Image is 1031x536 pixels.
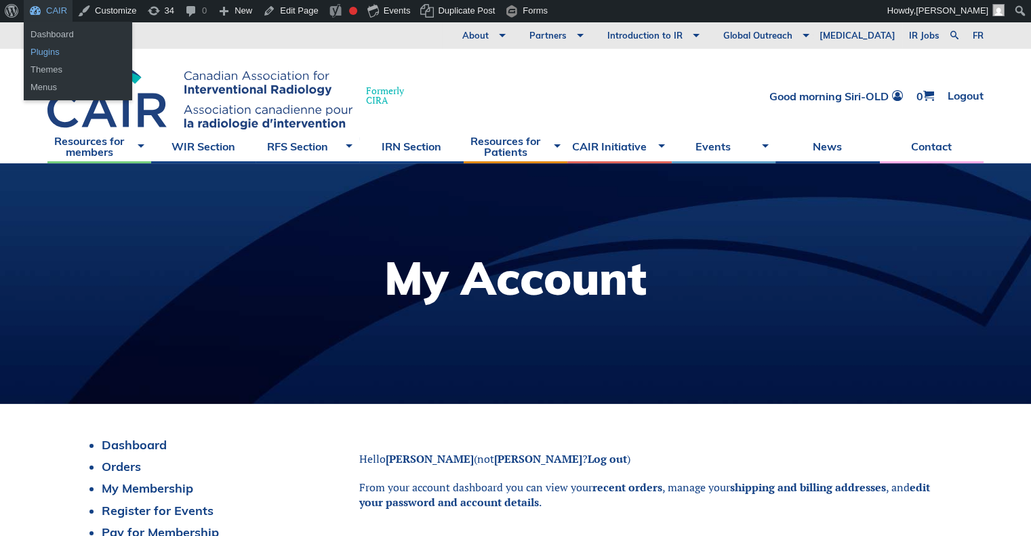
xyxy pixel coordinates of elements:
[902,22,946,49] a: IR Jobs
[567,129,671,163] a: CAIR Initiative
[256,129,359,163] a: RFS Section
[359,129,463,163] a: IRN Section
[442,22,509,49] a: About
[587,22,703,49] a: Introduction to IR
[47,129,151,163] a: Resources for members
[384,255,647,301] h1: My Account
[24,61,132,79] a: Themes
[973,31,984,40] a: fr
[386,451,474,466] strong: [PERSON_NAME]
[24,57,132,100] ul: CAIR
[102,503,214,518] a: Register for Events
[151,129,255,163] a: WIR Section
[102,437,167,453] a: Dashboard
[592,480,662,495] a: recent orders
[464,129,567,163] a: Resources for Patients
[24,79,132,96] a: Menus
[349,7,357,15] div: Focus keyphrase not set
[703,22,813,49] a: Global Outreach
[509,22,587,49] a: Partners
[359,451,950,466] p: Hello (not ? )
[769,90,903,102] a: Good morning Siri-OLD
[47,62,418,129] a: FormerlyCIRA
[102,459,141,474] a: Orders
[948,90,984,102] a: Logout
[672,129,775,163] a: Events
[730,480,886,495] a: shipping and billing addresses
[24,43,132,61] a: Plugins
[359,480,930,510] a: edit your password and account details
[916,5,988,16] span: [PERSON_NAME]
[775,129,879,163] a: News
[359,480,950,510] p: From your account dashboard you can view your , manage your , and .
[24,26,132,43] a: Dashboard
[880,129,984,163] a: Contact
[24,22,132,65] ul: CAIR
[102,480,193,496] a: My Membership
[494,451,582,466] strong: [PERSON_NAME]
[366,86,404,105] span: Formerly CIRA
[813,22,902,49] a: [MEDICAL_DATA]
[47,62,352,129] img: CIRA
[588,451,627,466] a: Log out
[916,90,934,102] a: 0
